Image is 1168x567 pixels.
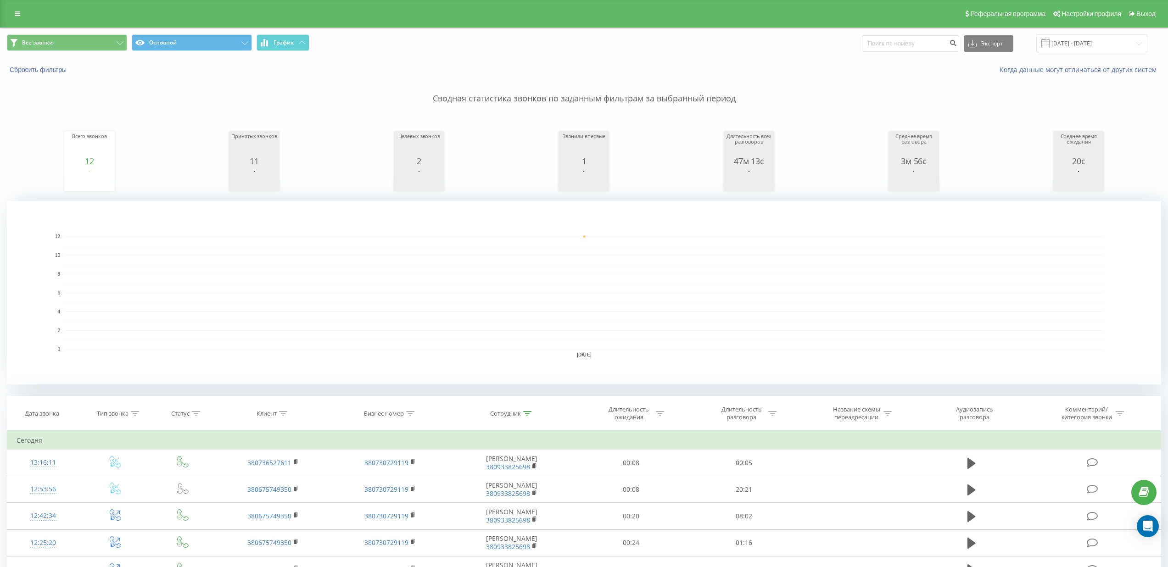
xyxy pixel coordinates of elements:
text: 2 [57,328,60,333]
div: Дата звонка [25,410,59,417]
div: Бизнес номер [364,410,404,417]
a: 380933825698 [486,542,530,551]
span: Настройки профиля [1062,10,1121,17]
div: Длительность ожидания [604,406,654,421]
div: 11 [231,156,277,166]
div: 12:53:56 [17,480,70,498]
svg: A chart. [67,166,112,193]
p: Сводная статистика звонков по заданным фильтрам за выбранный период [7,74,1161,105]
div: 2 [396,156,442,166]
div: 47м 13с [726,156,772,166]
a: 380730729119 [364,458,408,467]
div: Клиент [257,410,277,417]
td: 00:08 [575,450,687,476]
div: Комментарий/категория звонка [1060,406,1113,421]
div: 12 [67,156,112,166]
svg: A chart. [726,166,772,193]
td: 20:21 [687,476,800,503]
div: Длительность всех разговоров [726,133,772,156]
text: 12 [55,234,61,239]
td: 01:16 [687,529,800,556]
div: 1 [561,156,607,166]
a: 380736527611 [247,458,291,467]
text: 0 [57,347,60,352]
svg: A chart. [891,166,937,193]
div: 20с [1056,156,1101,166]
a: Когда данные могут отличаться от других систем [1000,65,1161,74]
div: 12:25:20 [17,534,70,552]
svg: A chart. [7,201,1161,384]
td: [PERSON_NAME] [449,450,575,476]
button: Сбросить фильтры [7,66,71,74]
text: 6 [57,290,60,295]
td: 00:20 [575,503,687,529]
a: 380675749350 [247,511,291,520]
div: Звонили впервые [561,133,607,156]
a: 380675749350 [247,538,291,547]
td: 00:05 [687,450,800,476]
td: Сегодня [7,431,1161,450]
div: Среднее время ожидания [1056,133,1101,156]
a: 380730729119 [364,485,408,494]
div: 12:42:34 [17,507,70,525]
span: Выход [1136,10,1156,17]
button: Все звонки [7,34,127,51]
td: 00:24 [575,529,687,556]
a: 380933825698 [486,462,530,471]
div: Принятых звонков [231,133,277,156]
div: Всего звонков [67,133,112,156]
text: [DATE] [577,352,592,357]
button: График [257,34,309,51]
td: 08:02 [687,503,800,529]
text: 8 [57,272,60,277]
td: [PERSON_NAME] [449,476,575,503]
td: [PERSON_NAME] [449,503,575,529]
div: Open Intercom Messenger [1137,515,1159,537]
div: 3м 56с [891,156,937,166]
td: 00:08 [575,476,687,503]
input: Поиск по номеру [862,35,959,52]
text: 10 [55,253,61,258]
a: 380933825698 [486,516,530,524]
div: Название схемы переадресации [832,406,881,421]
span: График [274,39,294,46]
div: Среднее время разговора [891,133,937,156]
div: Длительность разговора [717,406,766,421]
div: Тип звонка [97,410,129,417]
svg: A chart. [396,166,442,193]
a: 380730729119 [364,538,408,547]
div: Сотрудник [490,410,521,417]
span: Все звонки [22,39,53,46]
button: Экспорт [964,35,1013,52]
svg: A chart. [561,166,607,193]
svg: A chart. [1056,166,1101,193]
a: 380730729119 [364,511,408,520]
span: Реферальная программа [970,10,1045,17]
div: Аудиозапись разговора [944,406,1004,421]
td: [PERSON_NAME] [449,529,575,556]
text: 4 [57,309,60,314]
div: Статус [171,410,190,417]
button: Основной [132,34,252,51]
a: 380675749350 [247,485,291,494]
div: 13:16:11 [17,454,70,472]
a: 380933825698 [486,489,530,498]
svg: A chart. [231,166,277,193]
div: Целевых звонков [396,133,442,156]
